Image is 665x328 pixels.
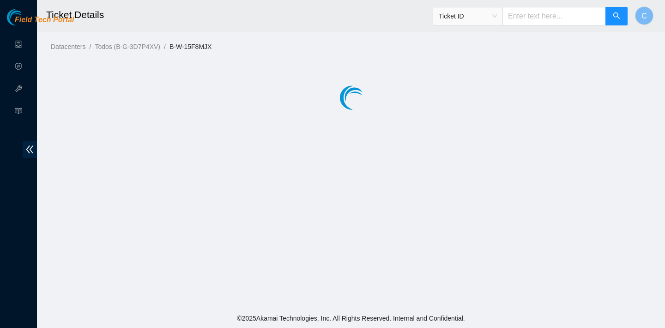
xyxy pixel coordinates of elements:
[613,12,620,21] span: search
[51,43,85,50] a: Datacenters
[605,7,628,25] button: search
[89,43,91,50] span: /
[15,16,74,24] span: Field Tech Portal
[15,103,22,121] span: read
[7,17,74,29] a: Akamai TechnologiesField Tech Portal
[169,43,212,50] a: B-W-15F8MJX
[641,10,647,22] span: C
[95,43,160,50] a: Todos (B-G-3D7P4XV)
[37,309,665,328] footer: © 2025 Akamai Technologies, Inc. All Rights Reserved. Internal and Confidential.
[7,9,47,25] img: Akamai Technologies
[164,43,166,50] span: /
[439,9,497,23] span: Ticket ID
[635,6,653,25] button: C
[23,141,37,158] span: double-left
[502,7,606,25] input: Enter text here...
